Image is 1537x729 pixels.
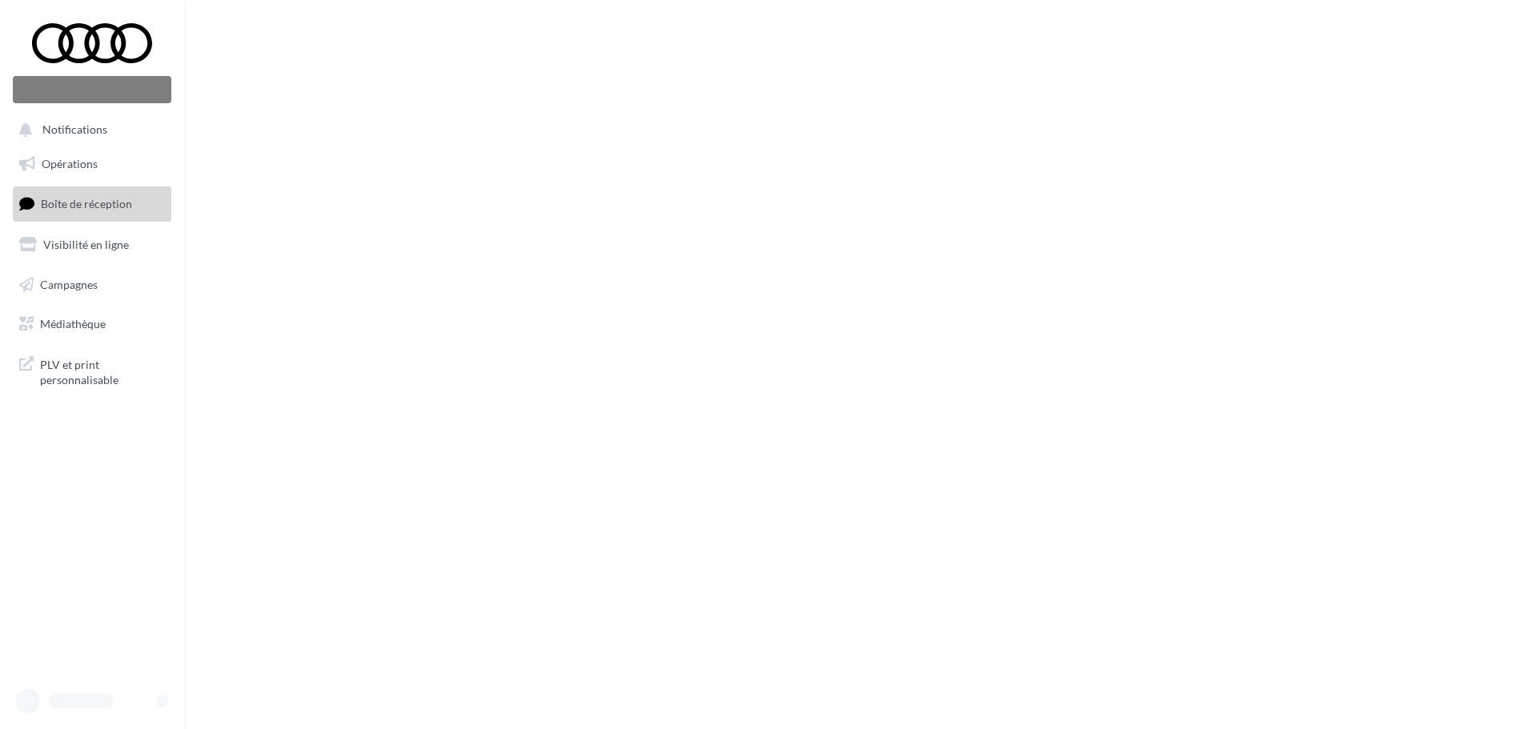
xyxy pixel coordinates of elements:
span: Médiathèque [40,317,106,330]
a: PLV et print personnalisable [10,347,175,395]
a: Campagnes [10,268,175,302]
span: Boîte de réception [41,197,132,210]
a: Opérations [10,147,175,181]
div: Nouvelle campagne [13,76,171,103]
a: Boîte de réception [10,186,175,221]
a: Médiathèque [10,307,175,341]
span: PLV et print personnalisable [40,354,165,388]
span: Visibilité en ligne [43,238,129,251]
span: Opérations [42,157,98,170]
span: Campagnes [40,277,98,290]
span: Notifications [42,123,107,137]
a: Visibilité en ligne [10,228,175,262]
